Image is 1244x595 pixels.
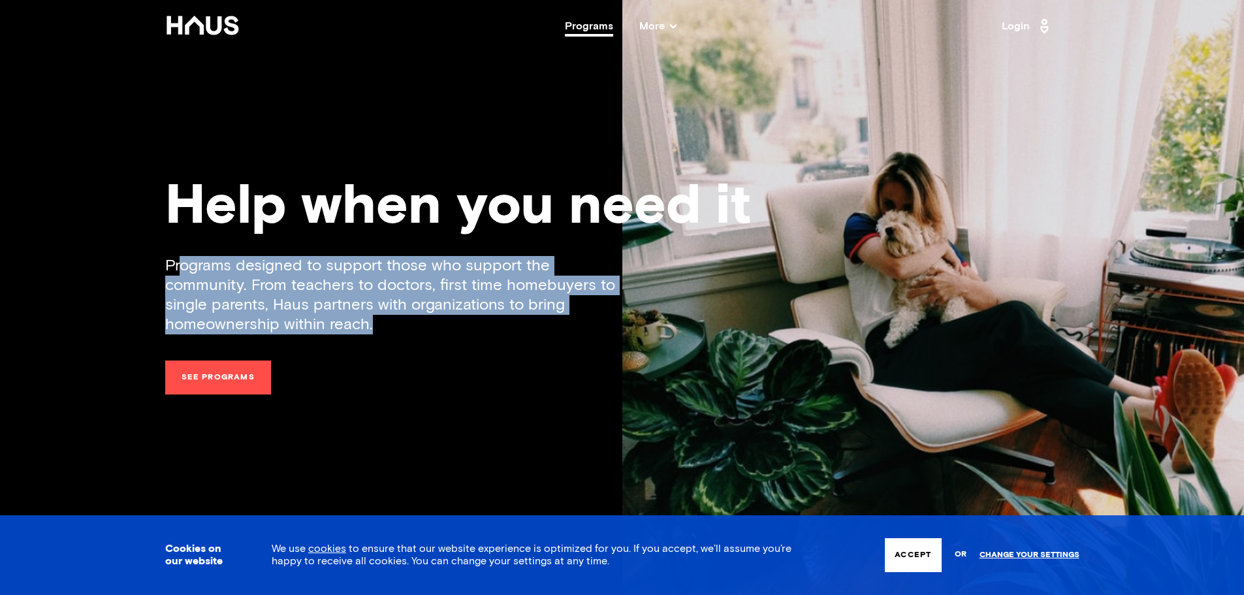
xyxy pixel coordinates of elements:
[165,361,271,394] a: See programs
[165,543,239,568] h3: Cookies on our website
[885,538,941,572] button: Accept
[955,543,966,566] span: or
[165,256,622,334] div: Programs designed to support those who support the community. From teachers to doctors, first tim...
[980,551,1079,560] a: Change your settings
[308,543,346,554] a: cookies
[565,21,613,31] a: Programs
[165,180,1079,235] div: Help when you need it
[1002,16,1053,37] a: Login
[272,543,791,566] span: We use to ensure that our website experience is optimized for you. If you accept, we’ll assume yo...
[639,21,677,31] span: More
